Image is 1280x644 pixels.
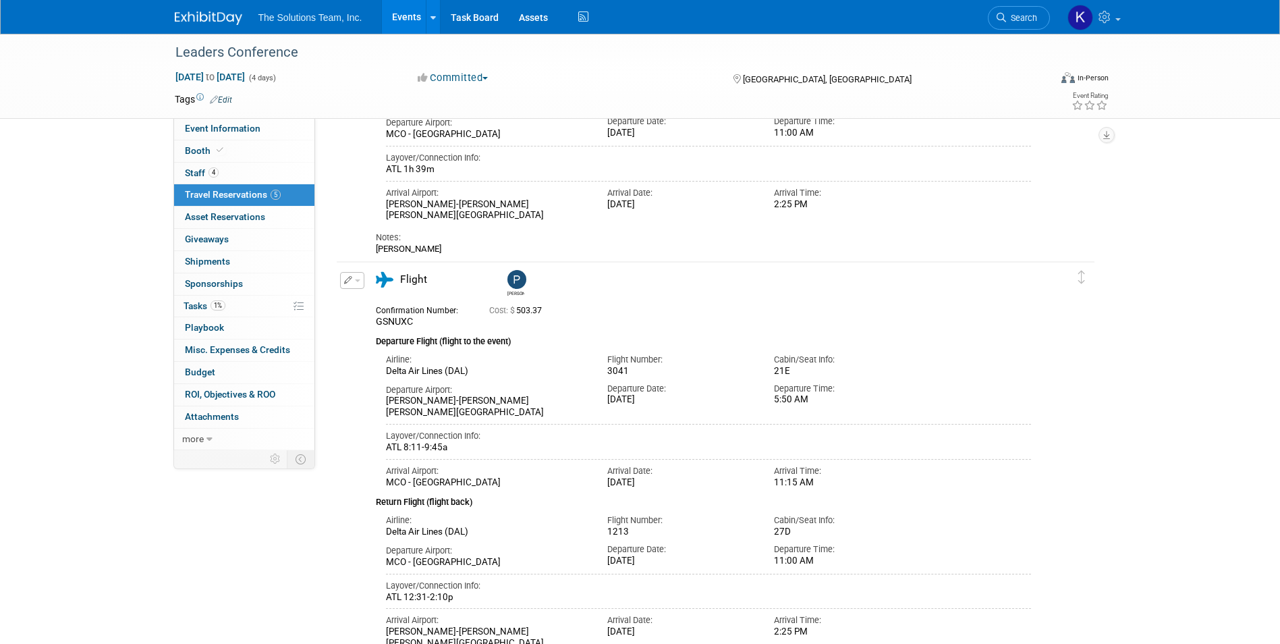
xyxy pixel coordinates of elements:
div: MCO - [GEOGRAPHIC_DATA] [386,557,588,568]
span: 1% [211,300,225,311]
span: Tasks [184,300,225,311]
a: Travel Reservations5 [174,184,314,206]
div: Layover/Connection Info: [386,152,1032,164]
div: Event Format [970,70,1109,90]
img: ExhibitDay [175,11,242,25]
div: Airline: [386,514,588,527]
div: Departure Airport: [386,545,588,557]
div: Layover/Connection Info: [386,430,1032,442]
span: Budget [185,367,215,377]
div: Arrival Time: [774,614,920,626]
div: Departure Airport: [386,117,588,129]
div: Departure Flight (flight to the event) [376,328,1032,348]
div: Leaders Conference [171,41,1030,65]
a: Playbook [174,317,314,339]
div: Flight Number: [607,514,754,527]
i: Booth reservation complete [217,146,223,154]
div: Cabin/Seat Info: [774,354,920,366]
div: Cabin/Seat Info: [774,514,920,527]
div: Airline: [386,354,588,366]
div: [DATE] [607,128,754,139]
div: [DATE] [607,626,754,638]
div: Arrival Time: [774,187,920,199]
span: 503.37 [489,306,547,315]
div: Departure Airport: [386,384,588,396]
div: Departure Time: [774,543,920,556]
div: Departure Time: [774,383,920,395]
div: Arrival Time: [774,465,920,477]
span: Misc. Expenses & Credits [185,344,290,355]
i: Flight [376,272,393,288]
div: Departure Date: [607,115,754,128]
div: ATL 1h 39m [386,164,1032,176]
div: [DATE] [607,556,754,567]
a: more [174,429,314,450]
div: Arrival Airport: [386,465,588,477]
a: ROI, Objectives & ROO [174,384,314,406]
div: Delta Air Lines (DAL) [386,527,588,538]
div: ATL 8:11-9:45a [386,442,1032,454]
div: Paxton Payton [507,289,524,296]
td: Personalize Event Tab Strip [264,450,287,468]
a: Staff4 [174,163,314,184]
a: Booth [174,140,314,162]
span: 5 [271,190,281,200]
a: Attachments [174,406,314,428]
div: Arrival Airport: [386,187,588,199]
a: Event Information [174,118,314,140]
div: 27D [774,527,920,537]
div: 2:25 PM [774,626,920,638]
div: Event Rating [1072,92,1108,99]
div: [PERSON_NAME]-[PERSON_NAME] [PERSON_NAME][GEOGRAPHIC_DATA] [386,199,588,222]
div: ATL 12:31-2:10p [386,592,1032,603]
span: Booth [185,145,226,156]
div: Flight Number: [607,354,754,366]
div: 11:15 AM [774,477,920,489]
span: 4 [208,167,219,178]
span: Travel Reservations [185,189,281,200]
div: 11:00 AM [774,556,920,567]
a: Edit [210,95,232,105]
span: Cost: $ [489,306,516,315]
div: [DATE] [607,477,754,489]
div: Layover/Connection Info: [386,580,1032,592]
span: Asset Reservations [185,211,265,222]
div: [DATE] [607,394,754,406]
a: Shipments [174,251,314,273]
span: (4 days) [248,74,276,82]
div: 1213 [607,527,754,538]
a: Asset Reservations [174,207,314,228]
div: 11:00 AM [774,128,920,139]
div: [DATE] [607,199,754,211]
span: to [204,72,217,82]
td: Tags [175,92,232,106]
a: Misc. Expenses & Credits [174,340,314,361]
a: Tasks1% [174,296,314,317]
span: Search [1006,13,1037,23]
div: Arrival Date: [607,187,754,199]
i: Click and drag to move item [1078,271,1085,284]
div: 2:25 PM [774,199,920,211]
span: GSNUXC [376,316,413,327]
div: 5:50 AM [774,394,920,406]
div: Paxton Payton [504,270,528,296]
div: Arrival Date: [607,465,754,477]
img: Format-Inperson.png [1061,72,1075,83]
a: Giveaways [174,229,314,250]
div: MCO - [GEOGRAPHIC_DATA] [386,477,588,489]
span: Attachments [185,411,239,422]
div: Arrival Airport: [386,614,588,626]
span: Playbook [185,322,224,333]
div: Arrival Date: [607,614,754,626]
a: Sponsorships [174,273,314,295]
div: 21E [774,366,920,377]
div: 3041 [607,366,754,377]
span: ROI, Objectives & ROO [185,389,275,400]
div: [PERSON_NAME]-[PERSON_NAME] [PERSON_NAME][GEOGRAPHIC_DATA] [386,396,588,419]
span: Sponsorships [185,278,243,289]
div: [PERSON_NAME] [376,244,1032,254]
span: Shipments [185,256,230,267]
div: Delta Air Lines (DAL) [386,366,588,377]
span: Event Information [185,123,260,134]
span: Flight [400,273,427,286]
